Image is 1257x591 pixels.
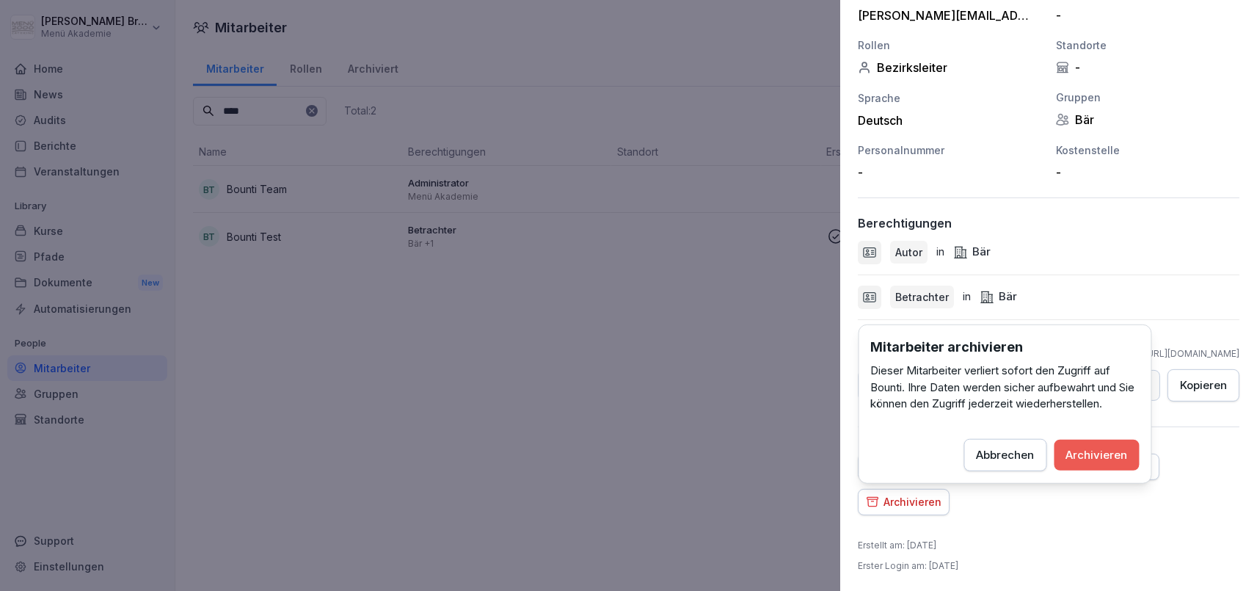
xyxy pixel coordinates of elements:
[858,60,1041,75] div: Bezirksleiter
[858,142,1041,158] div: Personalnummer
[866,494,941,510] div: Archivieren
[895,244,922,260] p: Autor
[1056,90,1239,105] div: Gruppen
[858,539,936,552] p: Erstellt am : [DATE]
[980,289,1017,305] div: Bär
[858,37,1041,53] div: Rollen
[1056,60,1239,75] div: -
[858,90,1041,106] div: Sprache
[1180,377,1227,394] div: Kopieren
[858,8,1034,23] div: [PERSON_NAME][EMAIL_ADDRESS][DOMAIN_NAME]
[1056,165,1232,180] div: -
[963,289,971,305] p: in
[858,559,958,573] p: Erster Login am : [DATE]
[858,489,950,515] button: Archivieren
[858,113,1041,128] div: Deutsch
[858,165,1034,180] div: -
[977,446,1035,463] div: Abbrechen
[895,289,949,305] p: Betrachter
[1054,439,1140,470] button: Archivieren
[953,244,991,261] div: Bär
[964,438,1047,471] button: Abbrechen
[871,363,1140,413] p: Dieser Mitarbeiter verliert sofort den Zugriff auf Bounti. Ihre Daten werden sicher aufbewahrt un...
[1167,369,1239,402] button: Kopieren
[858,216,952,231] p: Berechtigungen
[1056,37,1239,53] div: Standorte
[1056,112,1239,127] div: Bär
[1056,8,1232,23] div: -
[1056,142,1239,158] div: Kostenstelle
[871,337,1140,357] h3: Mitarbeiter archivieren
[1066,446,1128,463] div: Archivieren
[1144,347,1239,360] a: [URL][DOMAIN_NAME]
[936,244,944,261] p: in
